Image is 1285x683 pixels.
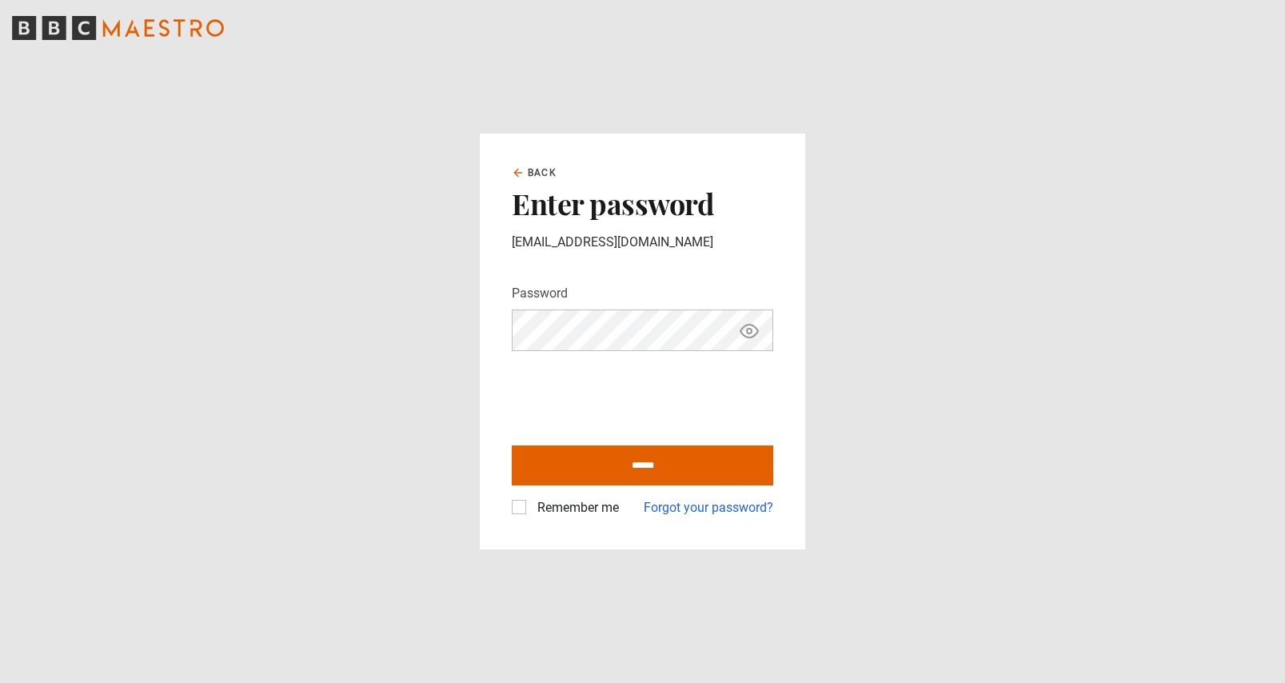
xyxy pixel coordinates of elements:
p: [EMAIL_ADDRESS][DOMAIN_NAME] [512,233,773,252]
iframe: reCAPTCHA [512,364,755,426]
a: Back [512,166,557,180]
svg: BBC Maestro [12,16,224,40]
h2: Enter password [512,186,773,220]
a: Forgot your password? [644,498,773,517]
span: Back [528,166,557,180]
label: Password [512,284,568,303]
button: Show password [736,317,763,345]
label: Remember me [531,498,619,517]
